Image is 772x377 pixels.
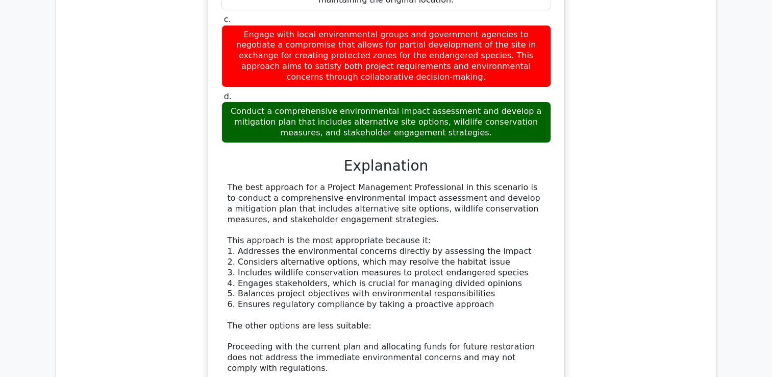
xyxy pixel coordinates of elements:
[221,25,551,87] div: Engage with local environmental groups and government agencies to negotiate a compromise that all...
[221,102,551,143] div: Conduct a comprehensive environmental impact assessment and develop a mitigation plan that includ...
[224,91,232,101] span: d.
[228,157,545,175] h3: Explanation
[224,14,231,24] span: c.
